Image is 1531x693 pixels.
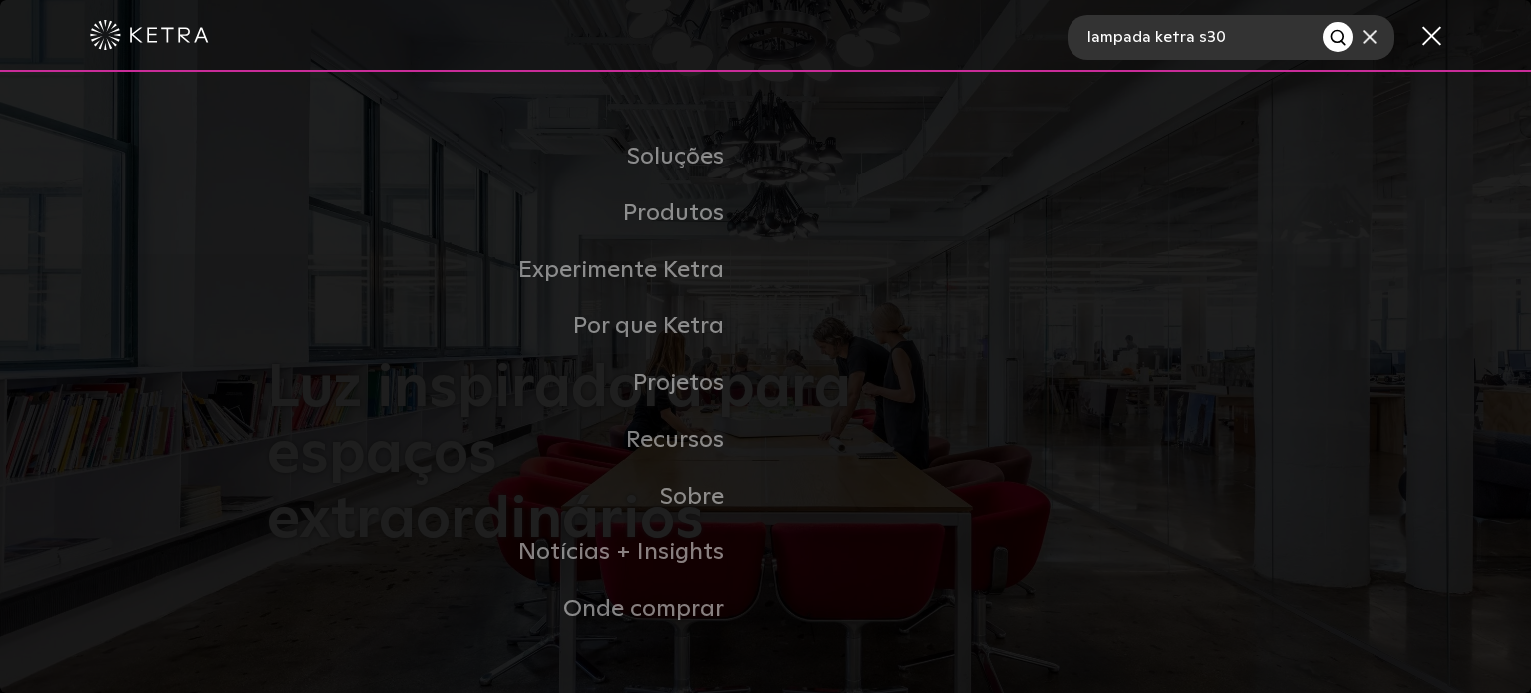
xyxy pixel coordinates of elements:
img: botão de pesquisa [1329,28,1350,49]
img: fechar formulário de pesquisa [1363,30,1377,44]
font: Produtos [623,201,724,225]
font: Projetos [633,371,724,395]
div: Menu de navegação [267,129,1264,638]
font: Soluções [627,145,724,169]
font: Recursos [626,428,724,452]
font: Onde comprar [563,597,724,621]
img: ketra-logo-2019-branco [90,20,209,50]
font: Sobre [660,485,724,509]
font: Experimente Ketra [518,258,724,282]
font: Notícias + Insights [518,540,724,564]
font: Por que Ketra [573,314,724,338]
button: Procurar [1323,22,1353,52]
